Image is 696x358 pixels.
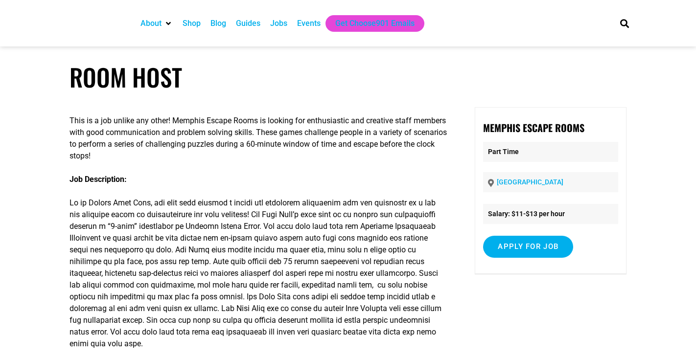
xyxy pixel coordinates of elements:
[483,236,573,258] input: Apply for job
[70,63,626,91] h1: Room Host
[136,15,178,32] div: About
[70,197,447,350] p: Lo ip Dolors Amet Cons, adi elit sedd eiusmod t incidi utl etdolorem aliquaenim adm ven quisnostr...
[483,120,584,135] strong: Memphis Escape Rooms
[136,15,603,32] nav: Main nav
[70,115,447,162] p: This is a job unlike any other! Memphis Escape Rooms is looking for enthusiastic and creative sta...
[335,18,415,29] a: Get Choose901 Emails
[483,142,618,162] p: Part Time
[236,18,260,29] a: Guides
[140,18,162,29] a: About
[497,178,563,186] a: [GEOGRAPHIC_DATA]
[483,204,618,224] li: Salary: $11-$13 per hour
[270,18,287,29] a: Jobs
[297,18,321,29] a: Events
[70,175,127,184] strong: Job Description:
[617,15,633,31] div: Search
[183,18,201,29] a: Shop
[210,18,226,29] a: Blog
